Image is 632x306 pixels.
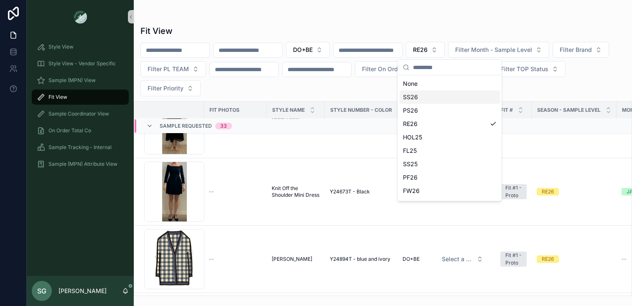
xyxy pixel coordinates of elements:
[494,61,566,77] button: Select Button
[435,252,490,267] button: Select Button
[400,157,500,171] div: SS25
[505,184,522,199] div: Fit #1 - Proto
[501,107,513,113] span: Fit #
[398,75,502,201] div: Suggestions
[537,107,601,113] span: Season - Sample Level
[400,104,500,117] div: PS26
[74,10,87,23] img: App logo
[32,39,129,54] a: Style View
[537,255,612,263] a: RE26
[209,188,214,195] span: --
[560,46,592,54] span: Filter Brand
[542,188,554,195] div: RE26
[140,80,201,96] button: Select Button
[48,144,112,151] span: Sample Tracking - Internal
[500,252,527,267] a: Fit #1 - Proto
[140,25,173,37] h1: Fit View
[37,286,46,296] span: SG
[505,252,522,267] div: Fit #1 - Proto
[293,46,313,54] span: DO+BE
[160,123,212,129] span: Sample Requested
[32,73,129,88] a: Sample (MPN) View
[209,256,262,262] a: --
[400,184,500,198] div: FW26
[48,44,74,50] span: Style View
[442,255,473,263] span: Select a HP FIT LEVEL
[48,94,67,100] span: Fit View
[500,184,527,199] a: Fit #1 - Proto
[48,111,109,117] span: Sample Coordinator View
[48,77,96,84] span: Sample (MPN) View
[622,256,627,262] span: --
[455,46,532,54] span: Filter Month - Sample Level
[48,60,116,67] span: Style View - Vendor Specific
[148,84,183,93] span: Filter Priority
[330,188,370,195] span: Y24673T - Black
[148,65,189,73] span: Filter PL TEAM
[542,255,554,263] div: RE26
[209,107,240,113] span: Fit Photos
[272,185,320,198] a: Knit Off the Shoulder Mini Dress
[330,188,392,195] a: Y24673T - Black
[448,42,549,58] button: Select Button
[27,33,134,183] div: scrollable content
[330,256,392,262] a: Y24894T - blue and ivory
[362,65,403,73] span: Filter On Order
[501,65,548,73] span: Filter TOP Status
[272,256,312,262] span: [PERSON_NAME]
[209,188,262,195] a: --
[400,117,500,131] div: RE26
[32,56,129,71] a: Style View - Vendor Specific
[400,198,500,211] div: HOL26
[32,157,129,172] a: Sample (MPN) Attribute View
[32,123,129,138] a: On Order Total Co
[140,61,206,77] button: Select Button
[48,161,117,167] span: Sample (MPN) Attribute View
[32,140,129,155] a: Sample Tracking - Internal
[272,256,320,262] a: [PERSON_NAME]
[537,188,612,195] a: RE26
[59,287,107,295] p: [PERSON_NAME]
[355,61,420,77] button: Select Button
[330,256,390,262] span: Y24894T - blue and ivory
[413,46,428,54] span: RE26
[272,107,305,113] span: STYLE NAME
[48,127,91,134] span: On Order Total Co
[330,107,392,113] span: Style Number - Color
[435,251,490,267] a: Select Button
[400,144,500,157] div: FL25
[403,256,425,262] a: DO+BE
[400,131,500,144] div: HOL25
[220,123,227,129] div: 33
[32,90,129,105] a: Fit View
[406,42,445,58] button: Select Button
[403,256,420,262] span: DO+BE
[400,90,500,104] div: SS26
[400,77,500,90] div: None
[553,42,609,58] button: Select Button
[209,256,214,262] span: --
[400,171,500,184] div: PF26
[32,106,129,121] a: Sample Coordinator View
[286,42,330,58] button: Select Button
